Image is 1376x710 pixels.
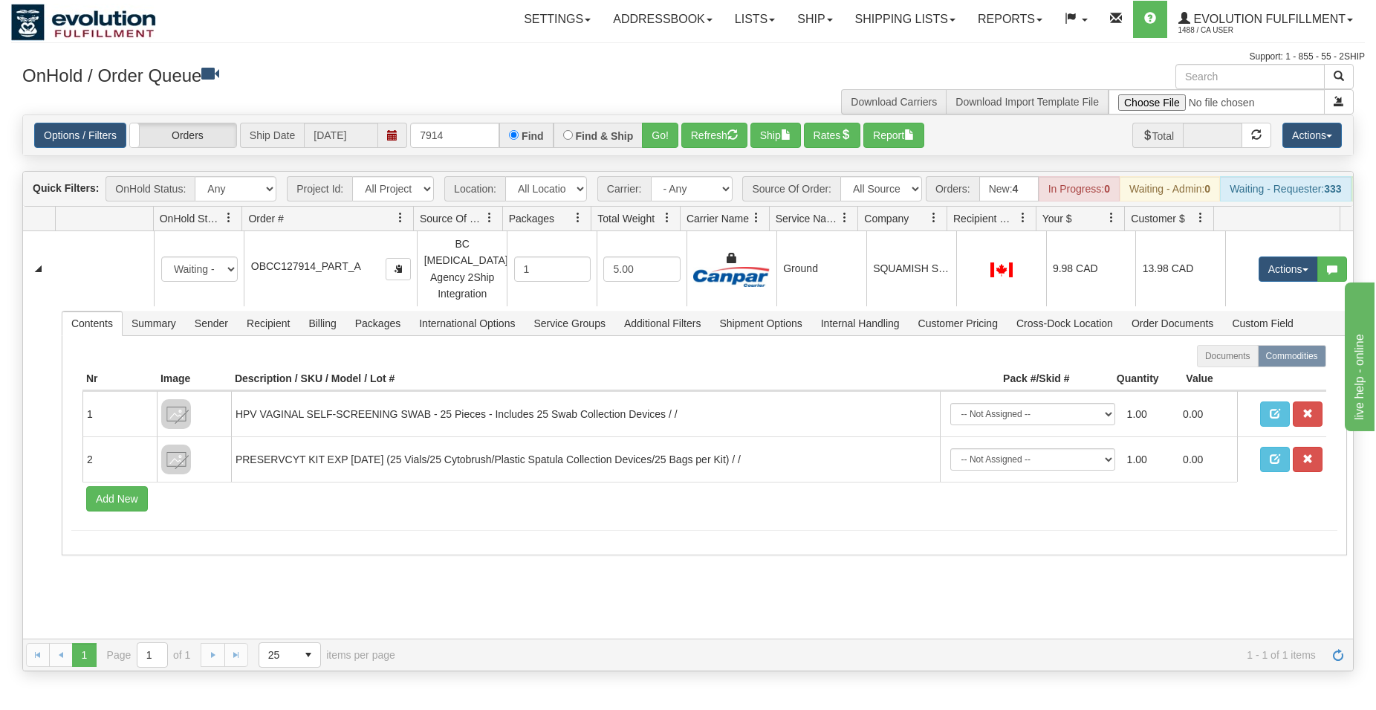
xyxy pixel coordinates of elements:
[160,211,224,226] span: OnHold Status
[921,205,947,230] a: Company filter column settings
[710,312,811,335] span: Shipment Options
[940,367,1074,391] th: Pack #/Skid #
[444,176,505,201] span: Location:
[909,312,1007,335] span: Customer Pricing
[1109,89,1325,114] input: Import
[990,262,1013,277] img: CA
[157,367,231,391] th: Image
[130,123,236,147] label: Orders
[410,312,524,335] span: International Options
[1104,183,1110,195] strong: 0
[231,391,940,436] td: HPV VAGINAL SELF-SCREENING SWAB - 25 Pieces - Includes 25 Swab Collection Devices / /
[615,312,710,335] span: Additional Filters
[1190,13,1346,25] span: Evolution Fulfillment
[11,51,1365,63] div: Support: 1 - 855 - 55 - 2SHIP
[724,1,786,38] a: Lists
[106,176,195,201] span: OnHold Status:
[744,205,769,230] a: Carrier Name filter column settings
[602,1,724,38] a: Addressbook
[967,1,1054,38] a: Reports
[1121,397,1178,431] td: 1.00
[1131,211,1184,226] span: Customer $
[388,205,413,230] a: Order # filter column settings
[238,312,299,335] span: Recipient
[955,96,1099,108] a: Download Import Template File
[1259,256,1318,282] button: Actions
[864,211,909,226] span: Company
[776,211,840,226] span: Service Name
[11,4,156,41] img: logo1488.jpg
[22,64,677,85] h3: OnHold / Order Queue
[1175,64,1325,89] input: Search
[1042,211,1072,226] span: Your $
[1197,345,1259,367] label: Documents
[107,642,191,668] span: Page of 1
[1010,205,1036,230] a: Recipient Country filter column settings
[477,205,502,230] a: Source Of Order filter column settings
[410,123,499,148] input: Order #
[137,643,167,667] input: Page 1
[416,649,1316,661] span: 1 - 1 of 1 items
[750,123,801,148] button: Ship
[161,445,191,474] img: 8DAB37Fk3hKpn3AAAAAElFTkSuQmCC
[11,9,137,27] div: live help - online
[576,131,634,141] label: Find & Ship
[240,123,304,148] span: Ship Date
[642,123,678,148] button: Go!
[1282,123,1342,148] button: Actions
[655,205,680,230] a: Total Weight filter column settings
[786,1,843,38] a: Ship
[597,211,655,226] span: Total Weight
[693,267,770,287] img: Canpar
[346,312,409,335] span: Packages
[424,236,501,303] div: BC [MEDICAL_DATA] Agency 2Ship Integration
[33,181,99,196] label: Quick Filters:
[1178,23,1290,38] span: 1488 / CA User
[742,176,840,201] span: Source Of Order:
[1135,231,1225,306] td: 13.98 CAD
[231,367,940,391] th: Description / SKU / Model / Lot #
[161,399,191,429] img: 8DAB37Fk3hKpn3AAAAAElFTkSuQmCC
[268,648,288,662] span: 25
[979,176,1039,201] div: New:
[804,123,861,148] button: Rates
[1326,643,1350,667] a: Refresh
[522,131,544,141] label: Find
[687,211,749,226] span: Carrier Name
[259,642,395,668] span: items per page
[1007,312,1122,335] span: Cross-Dock Location
[1074,367,1163,391] th: Quantity
[248,211,283,226] span: Order #
[72,643,96,667] span: Page 1
[1121,442,1178,477] td: 1.00
[82,367,157,391] th: Nr
[1258,345,1326,367] label: Commodities
[420,211,484,226] span: Source Of Order
[1039,176,1120,201] div: In Progress:
[1188,205,1213,230] a: Customer $ filter column settings
[299,312,345,335] span: Billing
[1046,231,1136,306] td: 9.98 CAD
[565,205,591,230] a: Packages filter column settings
[216,205,241,230] a: OnHold Status filter column settings
[23,172,1353,207] div: grid toolbar
[386,258,411,280] button: Copy to clipboard
[509,211,554,226] span: Packages
[1163,367,1237,391] th: Value
[29,259,48,278] a: Collapse
[123,312,185,335] span: Summary
[1177,442,1233,477] td: 0.00
[62,312,122,335] span: Contents
[1204,183,1210,195] strong: 0
[287,176,352,201] span: Project Id:
[525,312,614,335] span: Service Groups
[513,1,602,38] a: Settings
[1324,64,1354,89] button: Search
[812,312,909,335] span: Internal Handling
[1167,1,1364,38] a: Evolution Fulfillment 1488 / CA User
[953,211,1017,226] span: Recipient Country
[82,436,157,482] td: 2
[1342,279,1375,430] iframe: chat widget
[776,231,866,306] td: Ground
[1013,183,1019,195] strong: 4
